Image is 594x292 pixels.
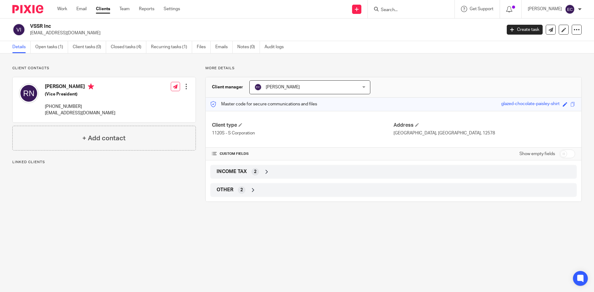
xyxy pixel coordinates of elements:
[12,160,196,165] p: Linked clients
[12,23,25,36] img: svg%3E
[394,130,575,136] p: [GEOGRAPHIC_DATA], [GEOGRAPHIC_DATA], 12578
[19,83,39,103] img: svg%3E
[30,23,404,30] h2: VSSR Inc
[237,41,260,53] a: Notes (0)
[45,91,115,97] h5: (Vice President)
[119,6,130,12] a: Team
[96,6,110,12] a: Clients
[380,7,436,13] input: Search
[507,25,543,35] a: Create task
[12,5,43,13] img: Pixie
[519,151,555,157] label: Show empty fields
[82,133,126,143] h4: + Add contact
[394,122,575,129] h4: Address
[12,41,31,53] a: Details
[76,6,87,12] a: Email
[164,6,180,12] a: Settings
[240,187,243,193] span: 2
[470,7,493,11] span: Get Support
[254,169,256,175] span: 2
[151,41,192,53] a: Recurring tasks (1)
[45,104,115,110] p: [PHONE_NUMBER]
[212,151,394,156] h4: CUSTOM FIELDS
[212,130,394,136] p: 1120S - S Corporation
[45,83,115,91] h4: [PERSON_NAME]
[210,101,317,107] p: Master code for secure communications and files
[265,41,288,53] a: Audit logs
[57,6,67,12] a: Work
[217,168,247,175] span: INCOME TAX
[212,122,394,129] h4: Client type
[565,4,575,14] img: svg%3E
[88,83,94,90] i: Primary
[528,6,562,12] p: [PERSON_NAME]
[254,83,262,91] img: svg%3E
[12,66,196,71] p: Client contacts
[212,84,243,90] h3: Client manager
[266,85,300,89] span: [PERSON_NAME]
[139,6,154,12] a: Reports
[45,110,115,116] p: [EMAIL_ADDRESS][DOMAIN_NAME]
[217,187,233,193] span: OTHER
[73,41,106,53] a: Client tasks (0)
[205,66,582,71] p: More details
[35,41,68,53] a: Open tasks (1)
[197,41,211,53] a: Files
[501,101,560,108] div: glazed-chocolate-paisley-shirt
[30,30,497,36] p: [EMAIL_ADDRESS][DOMAIN_NAME]
[215,41,233,53] a: Emails
[111,41,146,53] a: Closed tasks (4)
